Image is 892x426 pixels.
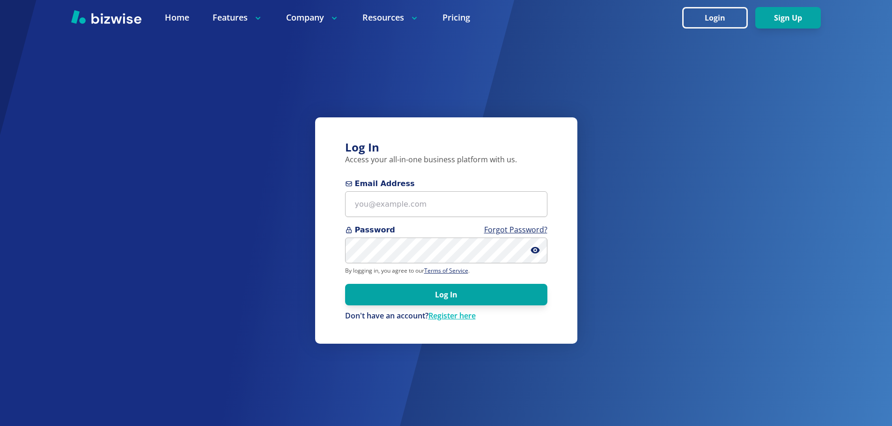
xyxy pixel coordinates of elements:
[755,14,821,22] a: Sign Up
[428,310,476,321] a: Register here
[345,311,547,321] div: Don't have an account?Register here
[71,10,141,24] img: Bizwise Logo
[682,14,755,22] a: Login
[165,12,189,23] a: Home
[345,284,547,305] button: Log In
[345,191,547,217] input: you@example.com
[442,12,470,23] a: Pricing
[286,12,339,23] p: Company
[345,178,547,189] span: Email Address
[682,7,748,29] button: Login
[345,155,547,165] p: Access your all-in-one business platform with us.
[484,224,547,235] a: Forgot Password?
[424,267,468,274] a: Terms of Service
[213,12,263,23] p: Features
[345,311,547,321] p: Don't have an account?
[755,7,821,29] button: Sign Up
[345,267,547,274] p: By logging in, you agree to our .
[362,12,419,23] p: Resources
[345,140,547,155] h3: Log In
[345,224,547,236] span: Password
